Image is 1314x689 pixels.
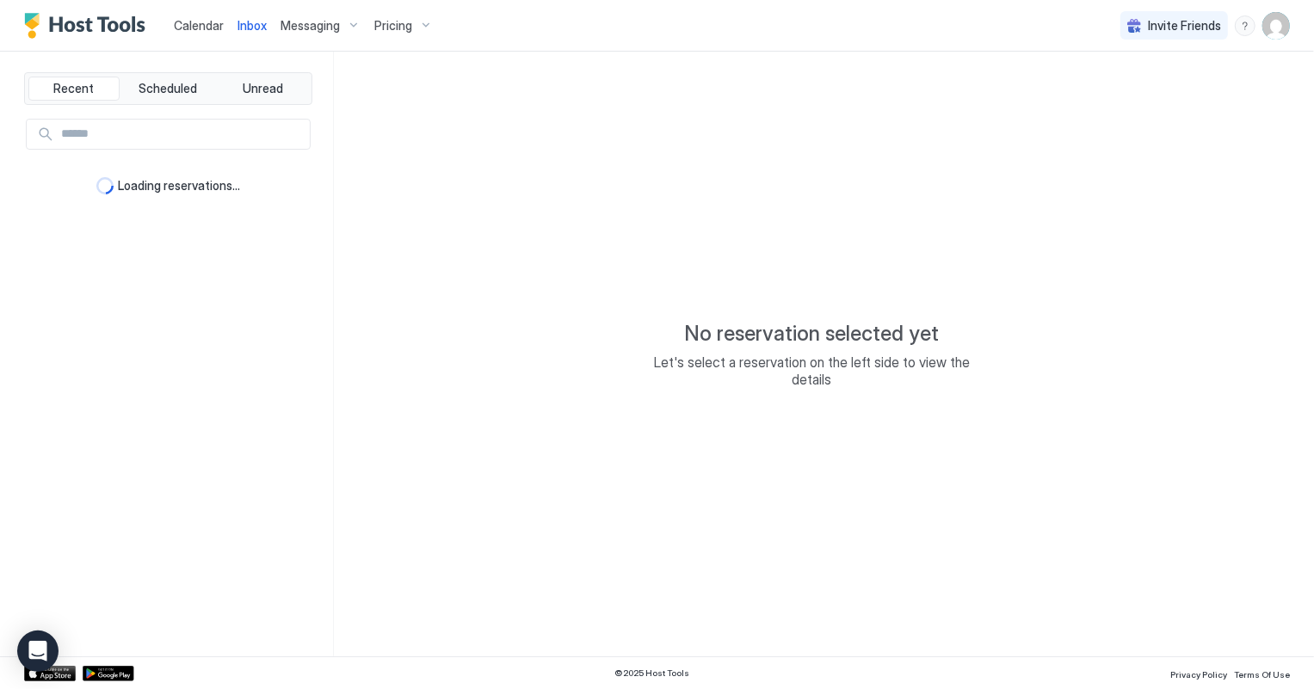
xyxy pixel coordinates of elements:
a: App Store [24,666,76,681]
span: Unread [243,81,283,96]
span: Messaging [281,18,340,34]
span: Privacy Policy [1170,669,1227,680]
span: Loading reservations... [119,178,241,194]
span: © 2025 Host Tools [615,667,690,679]
a: Terms Of Use [1234,664,1290,682]
a: Host Tools Logo [24,13,153,39]
button: Unread [217,77,308,101]
a: Calendar [174,16,224,34]
div: Open Intercom Messenger [17,631,59,672]
span: Invite Friends [1148,18,1221,34]
span: Inbox [238,18,267,33]
span: Calendar [174,18,224,33]
span: Pricing [374,18,412,34]
div: loading [96,177,114,194]
a: Google Play Store [83,666,134,681]
span: Let's select a reservation on the left side to view the details [640,354,984,388]
a: Inbox [238,16,267,34]
span: Recent [53,81,94,96]
div: menu [1235,15,1255,36]
div: User profile [1262,12,1290,40]
input: Input Field [54,120,310,149]
a: Privacy Policy [1170,664,1227,682]
span: Terms Of Use [1234,669,1290,680]
button: Scheduled [123,77,214,101]
div: tab-group [24,72,312,105]
span: No reservation selected yet [685,321,940,347]
button: Recent [28,77,120,101]
span: Scheduled [139,81,198,96]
